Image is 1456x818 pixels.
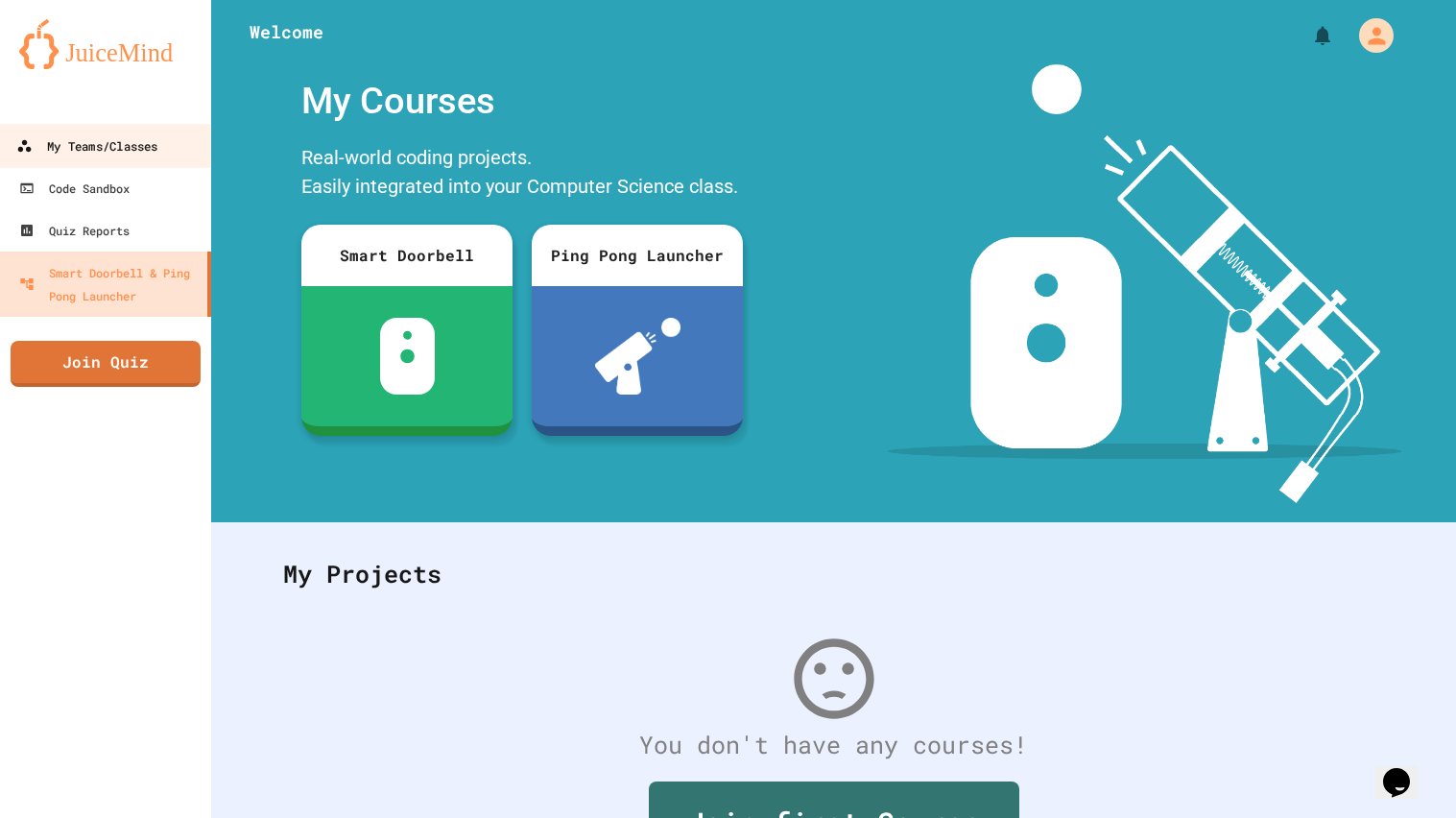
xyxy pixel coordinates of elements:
[264,537,1403,612] div: My Projects
[1339,13,1398,58] div: My Account
[19,177,130,200] div: Code Sandbox
[292,64,752,138] div: My Courses
[888,64,1402,503] img: banner-image-my-projects.png
[19,219,130,242] div: Quiz Reports
[532,225,743,286] div: Ping Pong Launcher
[264,727,1403,763] div: You don't have any courses!
[380,318,435,395] img: sdb-white.svg
[19,19,192,69] img: logo-orange.svg
[595,318,680,395] img: ppl-with-ball.png
[292,138,752,210] div: Real-world coding projects. Easily integrated into your Computer Science class.
[16,134,157,158] div: My Teams/Classes
[19,261,200,307] div: Smart Doorbell & Ping Pong Launcher
[11,341,201,387] a: Join Quiz
[1276,19,1339,52] div: My Notifications
[301,225,513,286] div: Smart Doorbell
[1375,741,1437,799] iframe: chat widget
